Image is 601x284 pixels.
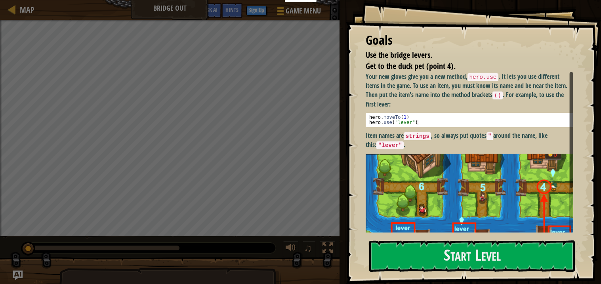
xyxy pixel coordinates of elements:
button: Ask AI [200,3,221,18]
button: Ask AI [13,271,23,280]
button: Game Menu [271,3,326,22]
button: Sign Up [246,6,267,15]
span: Get to the duck pet (point 4). [366,61,456,71]
button: Start Level [369,240,575,272]
span: Ask AI [204,6,218,13]
span: Game Menu [286,6,321,16]
button: Adjust volume [283,241,299,257]
button: Toggle fullscreen [320,241,336,257]
li: Get to the duck pet (point 4). [356,61,571,72]
span: ♫ [304,242,312,254]
code: () [492,91,502,99]
div: Goals [366,31,573,50]
button: ♫ [303,241,316,257]
code: "lever" [376,141,403,149]
code: strings [404,132,431,140]
code: hero.use [467,73,498,81]
code: " [487,132,493,140]
a: Map [16,4,34,15]
p: Your new gloves give you a new method, . It lets you use different items in the game. To use an i... [366,72,573,109]
strong: Item names are , so always put quotes around the name, like this: . [366,131,547,149]
li: Use the bridge levers. [356,50,571,61]
img: Screenshot 2022 10 06 at 14 [366,154,573,277]
span: Hints [225,6,238,13]
span: Use the bridge levers. [366,50,432,60]
span: Map [20,4,34,15]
